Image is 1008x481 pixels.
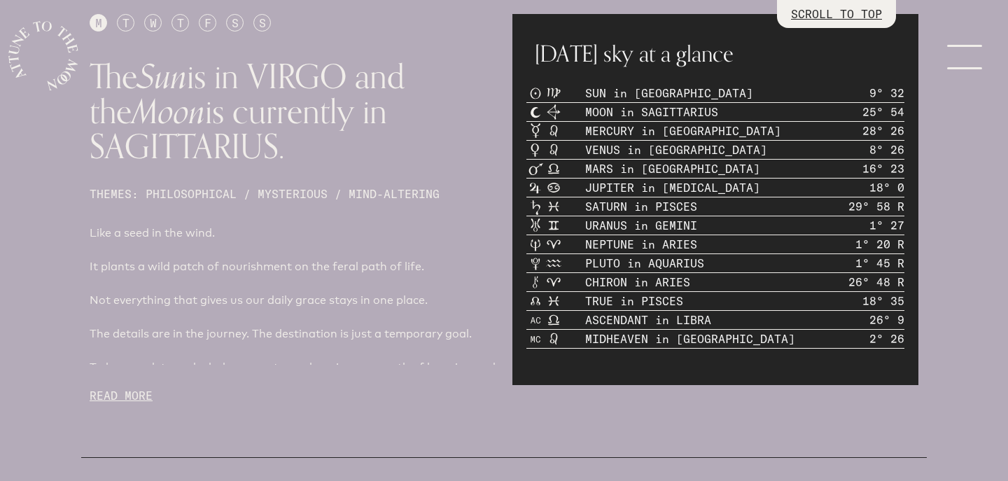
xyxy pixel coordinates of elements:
[869,141,904,158] p: 8° 26
[585,312,711,328] p: ASCENDANT in LIBRA
[585,123,781,139] p: MERCURY in [GEOGRAPHIC_DATA]
[862,293,904,309] p: 18° 35
[226,14,244,32] div: S
[585,330,795,347] p: MIDHEAVEN in [GEOGRAPHIC_DATA]
[585,198,697,215] p: SATURN in PISCES
[855,236,904,253] p: 1° 20 R
[585,104,718,120] p: MOON in SAGITTARIUS
[862,160,904,177] p: 16° 23
[132,85,205,140] span: Moon
[585,217,697,234] p: URANUS in GEMINI
[791,6,882,22] p: SCROLL TO TOP
[585,236,697,253] p: NEPTUNE in ARIES
[90,60,496,163] h1: The is in VIRGO and the is currently in SAGITTARIUS.
[585,85,753,102] p: SUN in [GEOGRAPHIC_DATA]
[199,14,216,32] div: F
[171,14,189,32] div: T
[585,255,704,272] p: PLUTO in AQUARIUS
[90,359,496,393] p: To be complete and whole means to see how joyous a path of learning and discovery can be.
[869,85,904,102] p: 9° 32
[585,274,690,291] p: CHIRON in ARIES
[869,179,904,196] p: 18° 0
[862,123,904,139] p: 28° 26
[585,141,767,158] p: VENUS in [GEOGRAPHIC_DATA]
[144,14,162,32] div: W
[862,104,904,120] p: 25° 54
[90,186,496,202] div: THEMES: PHILOSOPHICAL / MYSTERIOUS / MIND-ALTERING
[90,292,496,309] p: Not everything that gives us our daily grace stays in one place.
[90,225,496,242] p: Like a seed in the wind.
[869,312,904,328] p: 26° 9
[535,36,896,70] h2: [DATE] sky at a glance
[90,14,107,32] div: M
[869,217,904,234] p: 1° 27
[90,326,496,342] p: The details are in the journey. The destination is just a temporary goal.
[117,14,134,32] div: T
[855,255,904,272] p: 1° 45 R
[848,274,904,291] p: 26° 48 R
[585,160,760,177] p: MARS in [GEOGRAPHIC_DATA]
[869,330,904,347] p: 2° 26
[253,14,271,32] div: S
[90,258,496,275] p: It plants a wild patch of nourishment on the feral path of life.
[848,198,904,215] p: 29° 58 R
[137,50,187,105] span: Sun
[585,293,683,309] p: TRUE in PISCES
[585,179,760,196] p: JUPITER in [MEDICAL_DATA]
[90,387,496,404] p: READ MORE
